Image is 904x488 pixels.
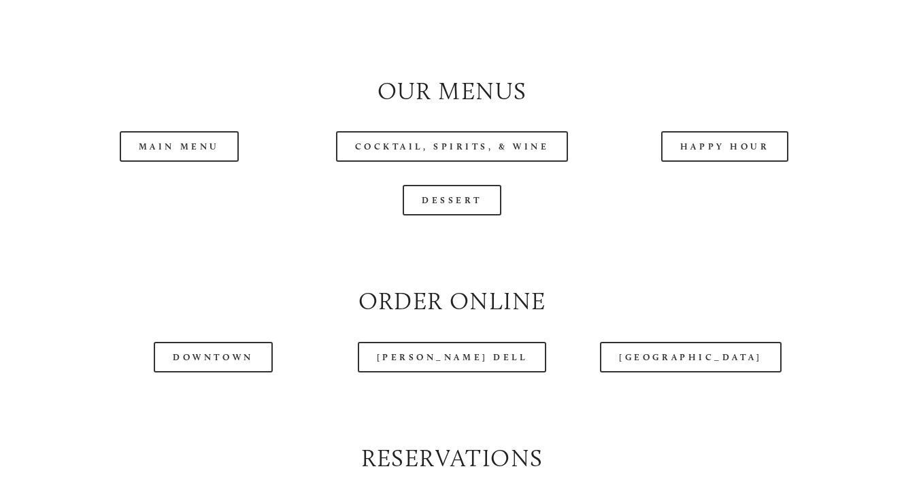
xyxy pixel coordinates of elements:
[336,131,569,162] a: Cocktail, Spirits, & Wine
[54,285,850,318] h2: Order Online
[661,131,789,162] a: Happy Hour
[20,80,44,103] a: Need help?
[120,131,239,162] a: Main Menu
[358,342,547,372] a: [PERSON_NAME] Dell
[54,75,850,108] h2: Our Menus
[96,10,109,23] img: SEOSpace
[403,185,501,215] a: Dessert
[154,342,272,372] a: Downtown
[30,34,175,48] p: Get ready!
[30,48,175,61] p: Plugin is loading...
[10,65,194,230] img: Rough Water SEO
[54,442,850,475] h2: Reservations
[600,342,781,372] a: [GEOGRAPHIC_DATA]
